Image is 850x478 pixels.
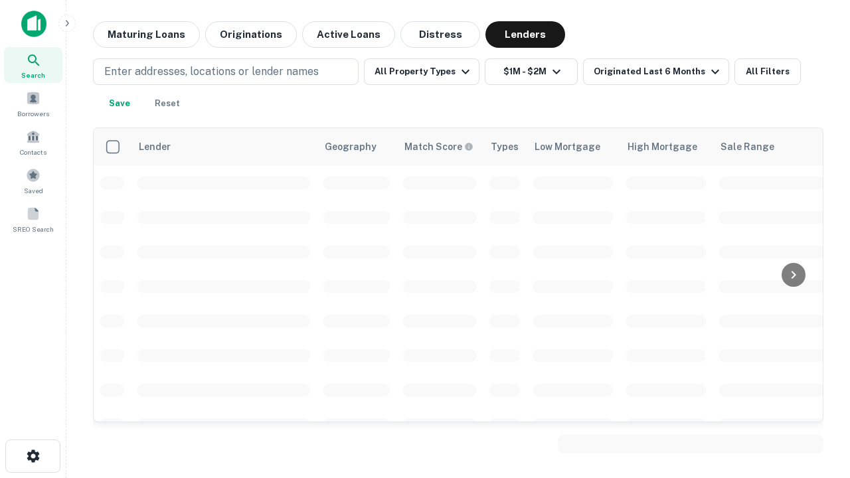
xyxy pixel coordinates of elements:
div: Capitalize uses an advanced AI algorithm to match your search with the best lender. The match sco... [404,139,473,154]
span: Search [21,70,45,80]
button: Lenders [485,21,565,48]
div: High Mortgage [628,139,697,155]
div: Originated Last 6 Months [594,64,723,80]
th: Capitalize uses an advanced AI algorithm to match your search with the best lender. The match sco... [396,128,483,165]
button: $1M - $2M [485,58,578,85]
a: SREO Search [4,201,62,237]
span: Contacts [20,147,46,157]
div: Low Mortgage [535,139,600,155]
h6: Match Score [404,139,471,154]
button: Reset [146,90,189,117]
a: Contacts [4,124,62,160]
div: Lender [139,139,171,155]
span: Saved [24,185,43,196]
div: Types [491,139,519,155]
th: Lender [131,128,317,165]
button: Active Loans [302,21,395,48]
button: All Property Types [364,58,479,85]
iframe: Chat Widget [784,372,850,436]
button: Originated Last 6 Months [583,58,729,85]
th: Sale Range [713,128,832,165]
button: Maturing Loans [93,21,200,48]
button: Save your search to get updates of matches that match your search criteria. [98,90,141,117]
button: All Filters [734,58,801,85]
img: capitalize-icon.png [21,11,46,37]
button: Enter addresses, locations or lender names [93,58,359,85]
a: Borrowers [4,86,62,121]
th: Types [483,128,527,165]
button: Distress [400,21,480,48]
button: Originations [205,21,297,48]
span: Borrowers [17,108,49,119]
th: High Mortgage [620,128,713,165]
th: Low Mortgage [527,128,620,165]
span: SREO Search [13,224,54,234]
a: Saved [4,163,62,199]
a: Search [4,47,62,83]
th: Geography [317,128,396,165]
div: Sale Range [721,139,774,155]
p: Enter addresses, locations or lender names [104,64,319,80]
div: Geography [325,139,377,155]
